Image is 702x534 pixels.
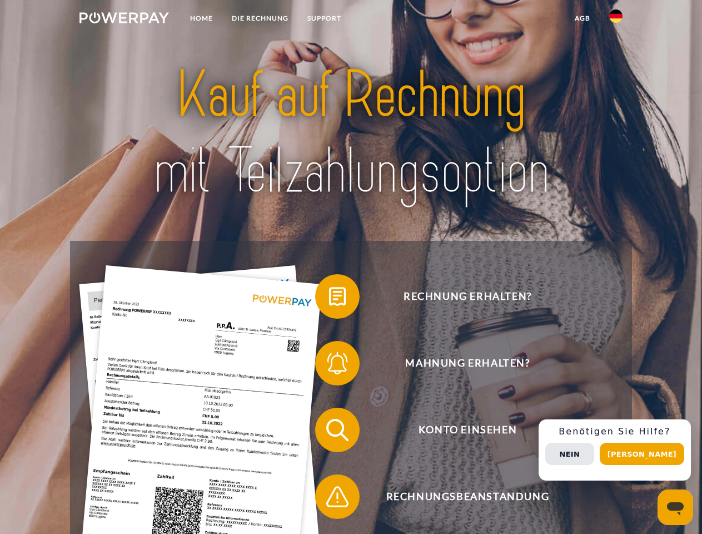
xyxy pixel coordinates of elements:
div: Schnellhilfe [539,419,691,481]
img: qb_bell.svg [323,349,351,377]
img: qb_warning.svg [323,483,351,511]
img: title-powerpay_de.svg [106,53,596,213]
span: Konto einsehen [331,408,604,452]
button: Rechnungsbeanstandung [315,474,604,519]
button: Rechnung erhalten? [315,274,604,319]
a: SUPPORT [298,8,351,28]
a: DIE RECHNUNG [222,8,298,28]
a: agb [565,8,600,28]
img: de [609,9,623,23]
img: qb_search.svg [323,416,351,444]
button: Mahnung erhalten? [315,341,604,385]
span: Rechnungsbeanstandung [331,474,604,519]
button: Nein [545,443,594,465]
h3: Benötigen Sie Hilfe? [545,426,684,437]
img: logo-powerpay-white.svg [79,12,169,23]
button: Konto einsehen [315,408,604,452]
button: [PERSON_NAME] [600,443,684,465]
img: qb_bill.svg [323,283,351,310]
a: Home [181,8,222,28]
span: Rechnung erhalten? [331,274,604,319]
iframe: Schaltfläche zum Öffnen des Messaging-Fensters [658,489,693,525]
span: Mahnung erhalten? [331,341,604,385]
